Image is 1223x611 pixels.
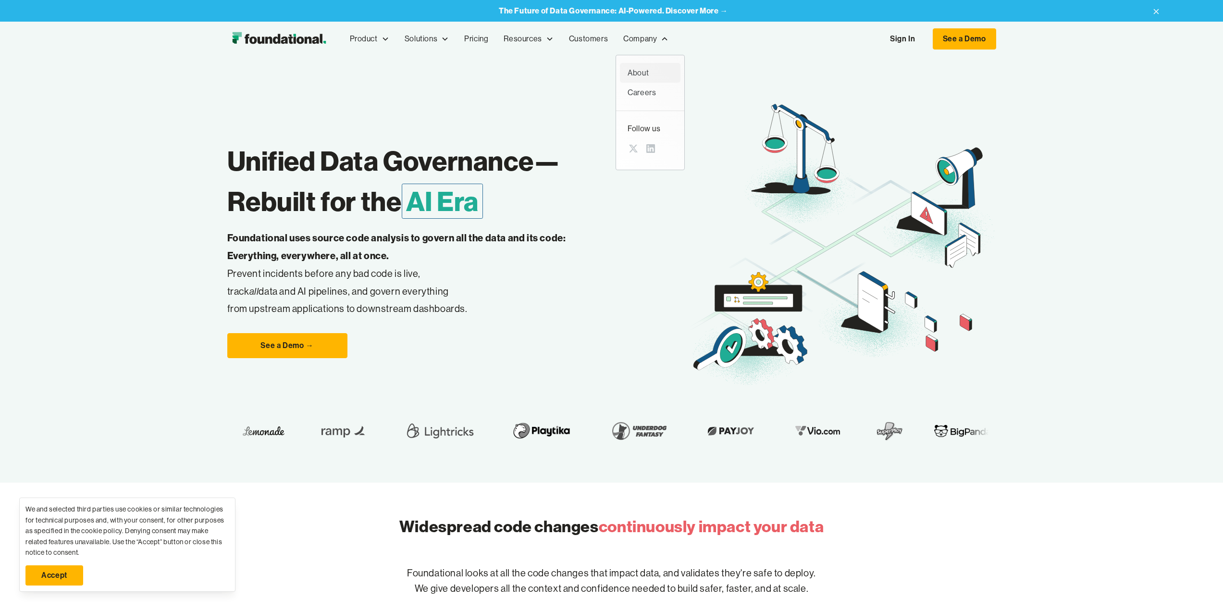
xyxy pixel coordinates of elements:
[227,29,331,49] img: Foundational Logo
[628,87,673,99] div: Careers
[623,33,657,45] div: Company
[782,424,838,438] img: Vio.com
[926,424,983,438] img: BigPanda
[399,515,824,538] h2: Widespread code changes
[616,55,685,170] nav: Company
[1175,565,1223,611] iframe: Chat Widget
[397,23,457,55] div: Solutions
[395,417,468,444] img: Lightricks
[616,23,676,55] div: Company
[620,63,680,83] a: About
[227,232,566,262] strong: Foundational uses source code analysis to govern all the data and its code: Everything, everywher...
[598,417,664,444] img: Underdog Fantasy
[342,23,397,55] div: Product
[694,424,751,438] img: Payjoy
[933,28,996,50] a: See a Demo
[620,83,680,103] a: Careers
[350,33,378,45] div: Product
[628,67,673,79] div: About
[499,417,568,444] img: Playtika
[628,123,673,135] div: Follow us
[457,23,496,55] a: Pricing
[227,29,331,49] a: home
[561,23,616,55] a: Customers
[249,285,259,297] em: all
[405,33,437,45] div: Solutions
[868,417,895,444] img: SuperPlay
[227,229,596,318] p: Prevent incidents before any bad code is live, track data and AI pipelines, and govern everything...
[504,33,542,45] div: Resources
[227,333,347,358] a: See a Demo →
[234,424,276,438] img: Lemonade
[880,29,925,49] a: Sign In
[599,516,824,536] span: continuously impact your data
[307,417,364,444] img: Ramp
[402,184,483,219] span: AI Era
[25,504,229,558] div: We and selected third parties use cookies or similar technologies for technical purposes and, wit...
[227,141,689,222] h1: Unified Data Governance— Rebuilt for the
[499,6,728,15] a: The Future of Data Governance: AI-Powered. Discover More →
[25,565,83,586] a: Accept
[496,23,561,55] div: Resources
